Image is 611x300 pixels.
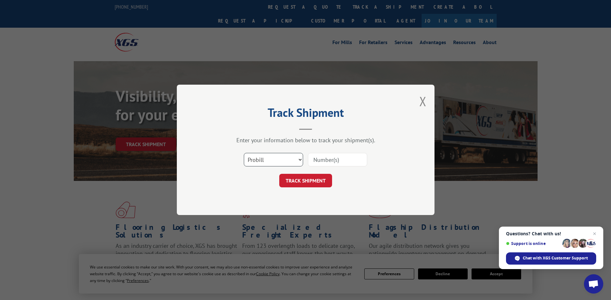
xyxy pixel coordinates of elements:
[506,252,596,265] div: Chat with XGS Customer Support
[523,255,588,261] span: Chat with XGS Customer Support
[419,93,426,110] button: Close modal
[591,230,598,238] span: Close chat
[209,108,402,120] h2: Track Shipment
[308,153,367,167] input: Number(s)
[584,274,603,294] div: Open chat
[506,241,560,246] span: Support is online
[279,174,332,188] button: TRACK SHIPMENT
[506,231,596,236] span: Questions? Chat with us!
[209,137,402,144] div: Enter your information below to track your shipment(s).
